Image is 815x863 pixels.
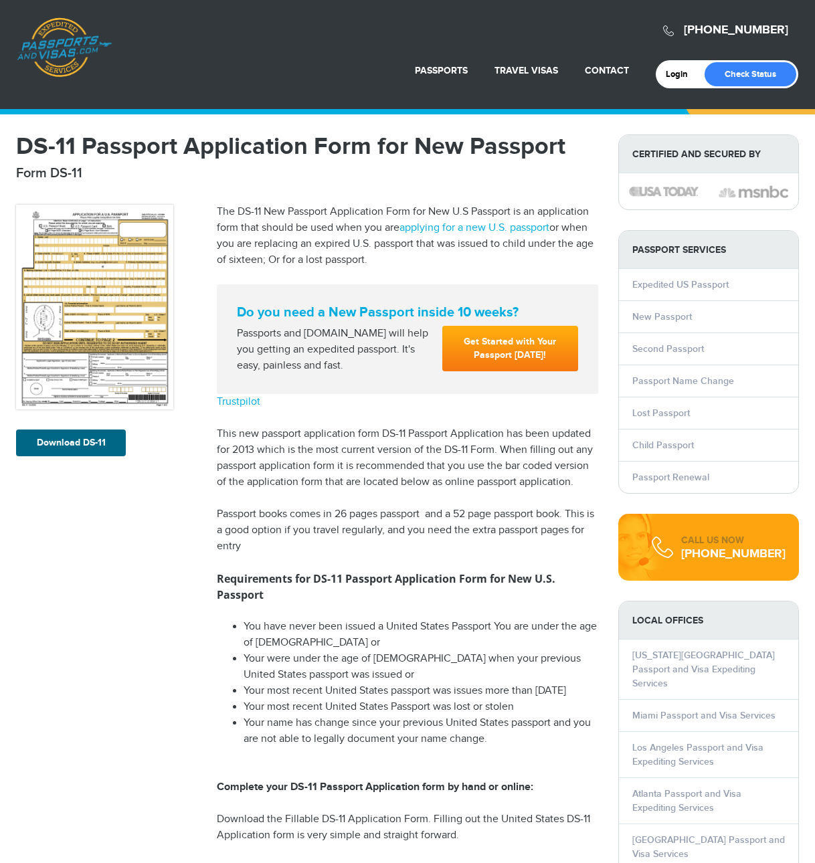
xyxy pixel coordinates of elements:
[619,135,798,173] strong: Certified and Secured by
[217,395,260,408] a: Trustpilot
[632,472,709,483] a: Passport Renewal
[719,184,788,200] img: image description
[16,134,598,159] h1: DS-11 Passport Application Form for New Passport
[442,326,578,371] a: Get Started with Your Passport [DATE]!
[16,429,126,456] a: Download DS-11
[632,440,694,451] a: Child Passport
[494,65,558,76] a: Travel Visas
[585,65,629,76] a: Contact
[632,279,729,290] a: Expedited US Passport
[705,62,796,86] a: Check Status
[666,69,697,80] a: Login
[681,547,786,561] div: [PHONE_NUMBER]
[632,343,704,355] a: Second Passport
[232,326,437,374] div: Passports and [DOMAIN_NAME] will help you getting an expedited passport. It's easy, painless and ...
[619,601,798,640] strong: LOCAL OFFICES
[244,699,598,715] li: Your most recent United States Passport was lost or stolen
[217,506,598,555] p: Passport books comes in 26 pages passport and a 52 page passport book. This is a good option if y...
[632,834,785,860] a: [GEOGRAPHIC_DATA] Passport and Visa Services
[17,17,112,78] a: Passports & [DOMAIN_NAME]
[632,742,763,767] a: Los Angeles Passport and Visa Expediting Services
[632,407,690,419] a: Lost Passport
[217,204,598,268] p: The DS-11 New Passport Application Form for New U.S Passport is an application form that should b...
[399,221,549,234] a: applying for a new U.S. passport
[244,619,598,651] li: You have never been issued a United States Passport You are under the age of [DEMOGRAPHIC_DATA] or
[16,205,173,409] img: DS-11
[684,23,788,37] a: [PHONE_NUMBER]
[632,375,734,387] a: Passport Name Change
[632,710,776,721] a: Miami Passport and Visa Services
[632,311,692,322] a: New Passport
[217,811,598,844] p: Download the Fillable DS-11 Application Form. Filling out the United States DS-11 Application for...
[632,788,741,813] a: Atlanta Passport and Visa Expediting Services
[16,165,598,181] h2: Form DS-11
[244,651,598,683] li: Your were under the age of [DEMOGRAPHIC_DATA] when your previous United States passport was issue...
[217,426,598,490] p: This new passport application form DS-11 Passport Application has been updated for 2013 which is ...
[217,781,533,793] strong: Complete your DS-11 Passport Application form by hand or online:
[629,187,699,196] img: image description
[619,231,798,269] strong: PASSPORT SERVICES
[415,65,468,76] a: Passports
[681,534,786,547] div: CALL US NOW
[217,571,598,603] h3: Requirements for DS-11 Passport Application Form for New U.S. Passport
[244,715,598,747] li: Your name has change since your previous United States passport and you are not able to legally d...
[632,650,775,689] a: [US_STATE][GEOGRAPHIC_DATA] Passport and Visa Expediting Services
[244,683,598,699] li: Your most recent United States passport was issues more than [DATE]
[237,304,578,320] strong: Do you need a New Passport inside 10 weeks?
